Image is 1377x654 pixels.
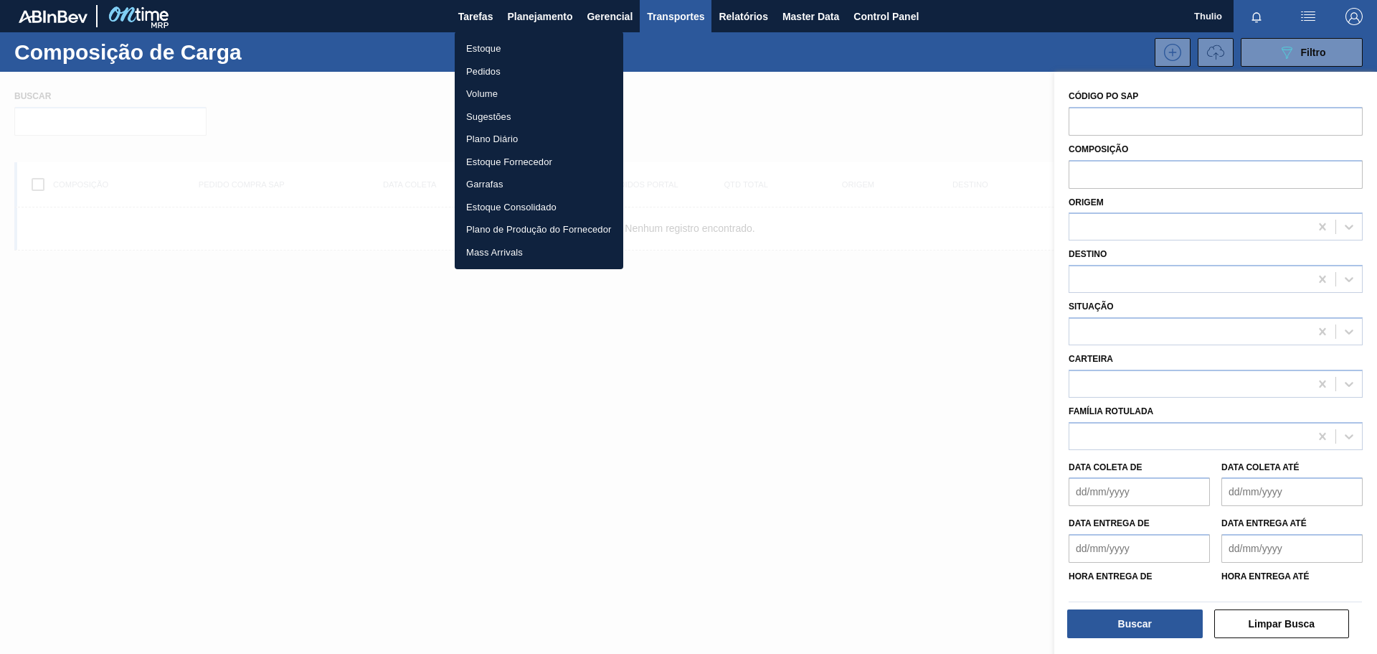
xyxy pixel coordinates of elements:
[455,106,623,129] a: Sugestões
[455,128,623,151] a: Plano Diário
[455,37,623,60] a: Estoque
[455,151,623,174] a: Estoque Fornecedor
[455,83,623,106] a: Volume
[455,173,623,196] a: Garrafas
[455,196,623,219] a: Estoque Consolidado
[455,218,623,241] a: Plano de Produção do Fornecedor
[455,60,623,83] a: Pedidos
[455,241,623,264] a: Mass Arrivals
